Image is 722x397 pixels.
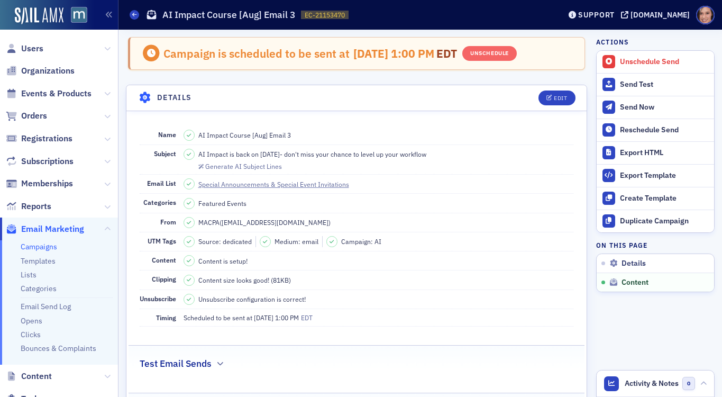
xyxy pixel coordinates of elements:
[21,201,51,212] span: Reports
[157,92,192,103] h4: Details
[6,133,72,145] a: Registrations
[6,371,52,382] a: Content
[163,47,350,60] div: Campaign is scheduled to be sent at
[620,57,709,67] div: Unschedule Send
[597,119,714,141] button: Reschedule Send
[597,141,714,164] a: Export HTML
[6,65,75,77] a: Organizations
[152,275,176,283] span: Clipping
[143,198,176,206] span: Categories
[391,46,434,61] span: 1:00 PM
[21,330,41,339] a: Clicks
[6,178,73,190] a: Memberships
[21,223,84,235] span: Email Marketing
[622,259,646,268] span: Details
[21,110,47,122] span: Orders
[6,43,43,55] a: Users
[21,316,42,326] a: Opens
[597,210,714,232] button: Duplicate Campaign
[353,46,391,61] span: [DATE]
[696,6,715,24] span: Profile
[620,103,709,112] div: Send Now
[21,156,74,167] span: Subscriptions
[6,88,92,100] a: Events & Products
[21,242,57,251] a: Campaigns
[620,194,709,203] div: Create Template
[184,313,252,322] span: Scheduled to be sent at
[596,240,715,250] h4: On this page
[198,237,252,246] span: Source: dedicated
[198,179,359,189] a: Special Announcements & Special Event Invitations
[21,65,75,77] span: Organizations
[596,37,629,47] h4: Actions
[597,73,714,96] button: Send Test
[198,130,291,140] span: AI Impact Course [Aug] Email 3
[578,10,615,20] div: Support
[620,80,709,89] div: Send Test
[21,302,71,311] a: Email Send Log
[140,357,212,371] h2: Test Email Sends
[6,223,84,235] a: Email Marketing
[625,378,679,389] span: Activity & Notes
[198,218,331,227] span: MACPA ( [EMAIL_ADDRESS][DOMAIN_NAME] )
[148,237,176,245] span: UTM Tags
[538,91,575,105] button: Edit
[21,270,36,279] a: Lists
[554,95,567,101] div: Edit
[620,171,709,181] div: Export Template
[162,8,296,21] h1: AI Impact Course [Aug] Email 3
[156,313,176,322] span: Timing
[21,256,56,266] a: Templates
[63,7,87,25] a: View Homepage
[434,46,457,61] span: EDT
[6,201,51,212] a: Reports
[21,178,73,190] span: Memberships
[597,187,714,210] a: Create Template
[152,256,176,264] span: Content
[140,294,176,303] span: Unsubscribe
[630,10,690,20] div: [DOMAIN_NAME]
[620,125,709,135] div: Reschedule Send
[462,46,516,61] button: Unschedule
[198,161,282,170] button: Generate AI Subject Lines
[6,110,47,122] a: Orders
[621,11,693,19] button: [DOMAIN_NAME]
[15,7,63,24] img: SailAMX
[597,164,714,187] a: Export Template
[198,275,291,285] span: Content size looks good! (81KB)
[682,377,696,390] span: 0
[21,133,72,145] span: Registrations
[21,284,57,293] a: Categories
[597,51,714,73] button: Unschedule Send
[21,371,52,382] span: Content
[620,148,709,158] div: Export HTML
[275,313,299,322] span: 1:00 PM
[154,149,176,158] span: Subject
[597,96,714,119] button: Send Now
[275,237,318,246] span: Medium: email
[622,278,648,287] span: Content
[147,179,176,187] span: Email List
[21,344,96,353] a: Bounces & Complaints
[6,156,74,167] a: Subscriptions
[205,164,282,169] div: Generate AI Subject Lines
[198,149,426,159] span: AI Impact is back on [DATE]- don't miss your chance to level up your workflow
[160,218,176,226] span: From
[341,237,381,246] span: Campaign: AI
[158,130,176,139] span: Name
[198,294,306,304] span: Unsubscribe configuration is correct!
[198,198,246,208] div: Featured Events
[620,216,709,226] div: Duplicate Campaign
[198,256,248,266] span: Content is setup!
[254,313,275,322] span: [DATE]
[71,7,87,23] img: SailAMX
[21,88,92,100] span: Events & Products
[21,43,43,55] span: Users
[305,11,345,20] span: EC-21153470
[299,313,313,322] span: EDT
